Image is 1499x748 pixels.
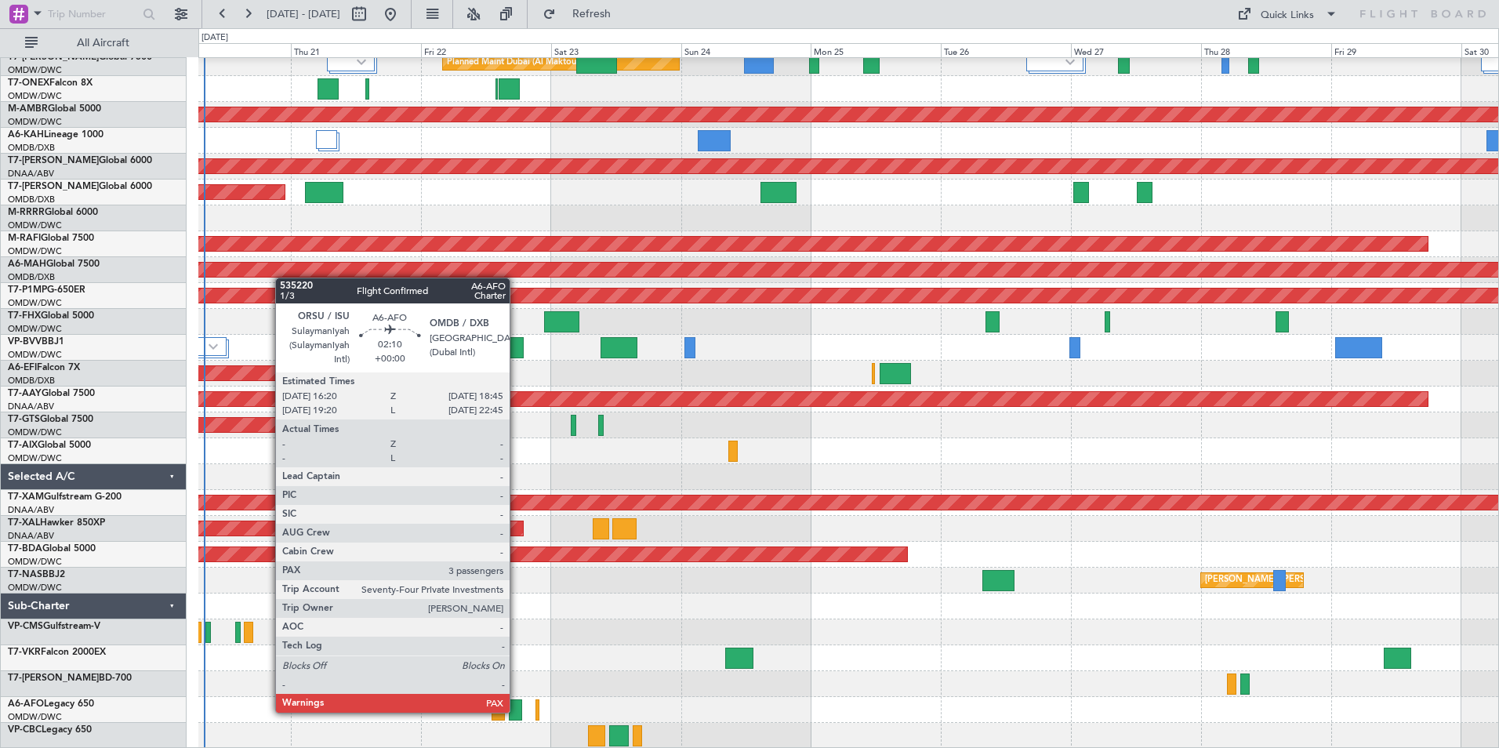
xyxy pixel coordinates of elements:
span: T7-AIX [8,441,38,450]
a: T7-GTSGlobal 7500 [8,415,93,424]
span: A6-KAH [8,130,44,140]
a: DNAA/ABV [8,401,54,412]
a: OMDW/DWC [8,64,62,76]
div: Wed 27 [1071,43,1201,57]
a: T7-AAYGlobal 7500 [8,389,95,398]
a: OMDW/DWC [8,427,62,438]
span: VP-CBC [8,725,42,735]
a: DNAA/ABV [8,168,54,180]
span: A6-EFI [8,363,37,372]
a: T7-[PERSON_NAME]BD-700 [8,674,132,683]
a: M-AMBRGlobal 5000 [8,104,101,114]
div: Planned Maint Dubai (Al Maktoum Intl) [447,51,601,74]
a: A6-AFOLegacy 650 [8,699,94,709]
a: M-RRRRGlobal 6000 [8,208,98,217]
div: Mon 25 [811,43,941,57]
div: Thu 28 [1201,43,1331,57]
span: T7-[PERSON_NAME] [8,182,99,191]
span: M-RAFI [8,234,41,243]
a: T7-XALHawker 850XP [8,518,105,528]
div: Thu 21 [291,43,421,57]
a: OMDB/DXB [8,271,55,283]
span: T7-[PERSON_NAME] [8,156,99,165]
span: T7-NAS [8,570,42,579]
span: T7-XAM [8,492,44,502]
a: OMDW/DWC [8,297,62,309]
div: Sun 24 [681,43,811,57]
a: T7-VKRFalcon 2000EX [8,648,106,657]
a: T7-NASBBJ2 [8,570,65,579]
div: Fri 29 [1331,43,1461,57]
span: All Aircraft [41,38,165,49]
span: [DATE] - [DATE] [267,7,340,21]
a: OMDB/DXB [8,142,55,154]
img: arrow-gray.svg [434,343,443,350]
span: T7-XAL [8,518,40,528]
a: T7-XAMGulfstream G-200 [8,492,122,502]
span: T7-BDA [8,544,42,554]
a: VP-CBCLegacy 650 [8,725,92,735]
a: OMDW/DWC [8,349,62,361]
a: T7-AIXGlobal 5000 [8,441,91,450]
a: DNAA/ABV [8,530,54,542]
button: Quick Links [1229,2,1345,27]
div: Wed 20 [161,43,291,57]
span: A6-AFO [8,699,44,709]
a: T7-P1MPG-650ER [8,285,85,295]
a: T7-BDAGlobal 5000 [8,544,96,554]
div: [DATE] [201,31,228,45]
a: T7-[PERSON_NAME]Global 6000 [8,182,152,191]
a: T7-FHXGlobal 5000 [8,311,94,321]
span: M-AMBR [8,104,48,114]
img: arrow-gray.svg [209,343,218,350]
img: arrow-gray.svg [1065,59,1075,65]
a: VP-CMSGulfstream-V [8,622,100,631]
a: OMDB/DXB [8,194,55,205]
div: Fri 22 [421,43,551,57]
a: VP-BVVBBJ1 [8,337,64,347]
span: T7-GTS [8,415,40,424]
img: arrow-gray.svg [357,59,366,65]
a: T7-ONEXFalcon 8X [8,78,93,88]
span: A6-MAH [8,260,46,269]
a: OMDW/DWC [8,245,62,257]
div: Tue 26 [941,43,1071,57]
button: All Aircraft [17,31,170,56]
a: A6-EFIFalcon 7X [8,363,80,372]
span: T7-FHX [8,311,41,321]
a: OMDW/DWC [8,116,62,128]
div: Sat 23 [551,43,681,57]
span: M-RRRR [8,208,45,217]
a: OMDW/DWC [8,582,62,594]
a: OMDW/DWC [8,711,62,723]
a: OMDB/DXB [8,375,55,387]
a: T7-[PERSON_NAME]Global 6000 [8,156,152,165]
a: A6-KAHLineage 1000 [8,130,103,140]
div: [PERSON_NAME] ([PERSON_NAME] Intl) [1205,568,1370,592]
span: VP-CMS [8,622,43,631]
a: DNAA/ABV [8,504,54,516]
span: T7-[PERSON_NAME] [8,674,99,683]
div: Quick Links [1261,8,1314,24]
span: T7-ONEX [8,78,49,88]
a: OMDW/DWC [8,220,62,231]
a: OMDW/DWC [8,90,62,102]
button: Refresh [535,2,630,27]
span: T7-P1MP [8,285,47,295]
a: M-RAFIGlobal 7500 [8,234,94,243]
a: OMDW/DWC [8,452,62,464]
a: OMDW/DWC [8,556,62,568]
span: T7-AAY [8,389,42,398]
span: Refresh [559,9,625,20]
a: OMDW/DWC [8,323,62,335]
span: VP-BVV [8,337,42,347]
a: A6-MAHGlobal 7500 [8,260,100,269]
input: Trip Number [48,2,138,26]
span: T7-VKR [8,648,41,657]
